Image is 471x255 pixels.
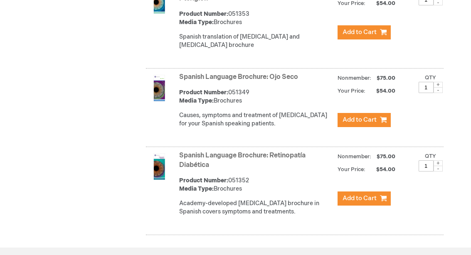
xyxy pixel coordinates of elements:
[179,19,214,26] strong: Media Type:
[146,75,173,101] img: Spanish Language Brochure: Ojo Seco
[419,160,434,172] input: Qty
[338,152,371,162] strong: Nonmember:
[179,152,306,169] a: Spanish Language Brochure: Retinopatía Diabética
[179,199,333,216] div: Academy-developed [MEDICAL_DATA] brochure in Spanish covers symptoms and treatments.
[179,88,333,105] div: 051349 Brochures
[179,111,333,128] div: Causes, symptoms and treatment of [MEDICAL_DATA] for your Spanish speaking patients.
[338,73,371,83] strong: Nonmember:
[343,194,377,202] span: Add to Cart
[367,166,397,173] span: $54.00
[375,153,397,160] span: $75.00
[338,25,391,39] button: Add to Cart
[419,82,434,93] input: Qty
[179,73,298,81] a: Spanish Language Brochure: Ojo Seco
[375,75,397,81] span: $75.00
[338,166,365,173] strong: Your Price:
[179,89,228,96] strong: Product Number:
[179,10,228,17] strong: Product Number:
[425,153,436,159] label: Qty
[367,88,397,94] span: $54.00
[343,116,377,124] span: Add to Cart
[146,153,173,180] img: Spanish Language Brochure: Retinopatía Diabética
[179,177,228,184] strong: Product Number:
[179,177,333,193] div: 051352 Brochures
[179,10,333,27] div: 051353 Brochures
[338,191,391,206] button: Add to Cart
[179,33,333,49] div: Spanish translation of [MEDICAL_DATA] and [MEDICAL_DATA] brochure
[343,28,377,36] span: Add to Cart
[338,113,391,127] button: Add to Cart
[338,88,365,94] strong: Your Price:
[425,74,436,81] label: Qty
[179,185,214,192] strong: Media Type:
[179,97,214,104] strong: Media Type:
